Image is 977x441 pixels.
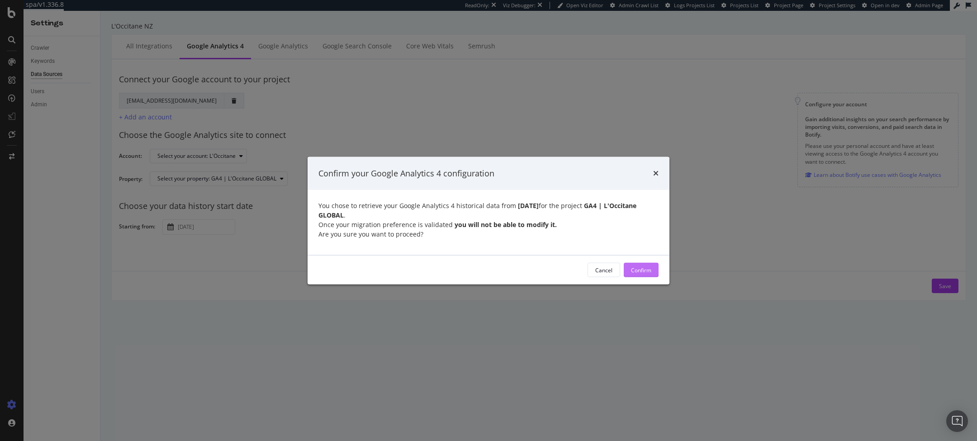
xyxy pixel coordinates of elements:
[595,266,612,274] div: Cancel
[318,167,494,179] div: Confirm your Google Analytics 4 configuration
[455,220,557,229] strong: you will not be able to modify it.
[946,410,968,432] div: Open Intercom Messenger
[624,263,659,277] button: Confirm
[631,266,651,274] div: Confirm
[653,167,659,179] div: times
[308,156,669,285] div: modal
[516,201,539,210] strong: [DATE]
[318,201,636,219] strong: GA4 | L'Occitane GLOBAL
[318,201,659,239] div: You chose to retrieve your Google Analytics 4 historical data from for the project . Once your mi...
[588,263,620,277] button: Cancel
